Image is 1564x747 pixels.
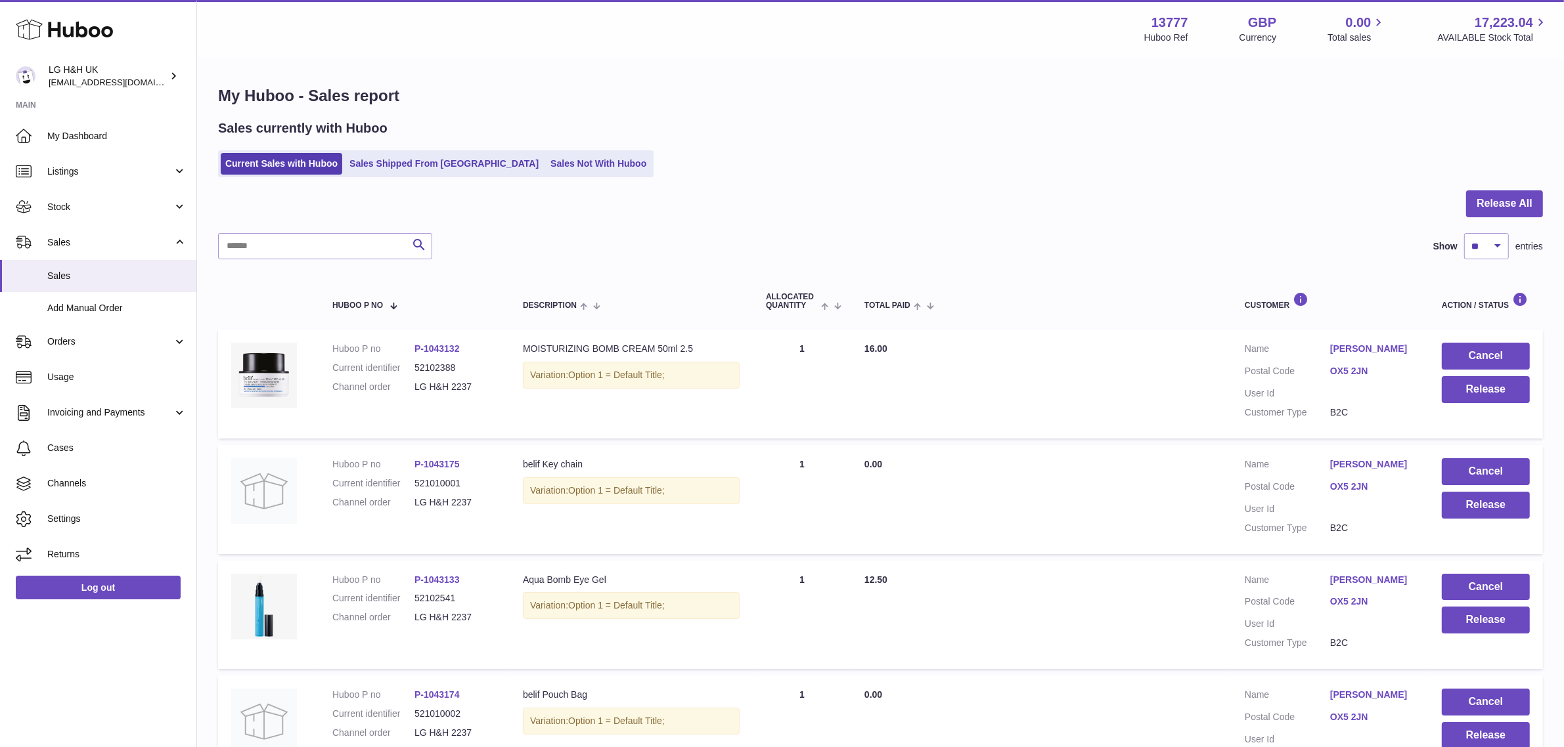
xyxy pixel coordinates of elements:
dt: Huboo P no [332,689,414,701]
button: Release [1442,607,1530,633]
button: Release All [1466,190,1543,217]
dd: LG H&H 2237 [414,611,497,624]
dt: Channel order [332,727,414,739]
dt: Channel order [332,611,414,624]
div: LG H&H UK [49,64,167,89]
dt: Channel order [332,496,414,509]
dt: Huboo P no [332,458,414,471]
dt: Huboo P no [332,343,414,355]
button: Cancel [1442,458,1530,485]
a: Log out [16,576,181,599]
a: P-1043174 [414,689,460,700]
span: Total paid [864,301,910,310]
button: Cancel [1442,689,1530,715]
span: Sales [47,270,187,282]
span: 17,223.04 [1475,14,1533,32]
span: Usage [47,371,187,383]
span: Returns [47,548,187,561]
a: [PERSON_NAME] [1330,689,1416,701]
dt: Name [1245,343,1330,358]
dd: 521010002 [414,708,497,720]
td: 1 [753,445,851,554]
img: 1_7.jpg [231,343,297,408]
dd: B2C [1330,406,1416,419]
dt: User Id [1245,618,1330,630]
span: 0.00 [864,459,882,469]
button: Cancel [1442,574,1530,601]
span: Invoicing and Payments [47,406,173,419]
dd: 52102388 [414,362,497,374]
img: veechen@lghnh.co.uk [16,66,35,86]
span: My Dashboard [47,130,187,142]
a: [PERSON_NAME] [1330,458,1416,471]
h1: My Huboo - Sales report [218,85,1543,106]
span: Add Manual Order [47,302,187,314]
span: 16.00 [864,343,887,354]
span: Description [523,301,577,310]
dt: User Id [1245,387,1330,400]
dt: Postal Code [1245,595,1330,611]
dt: Postal Code [1245,365,1330,381]
dt: Current identifier [332,592,414,605]
button: Release [1442,376,1530,403]
dt: Channel order [332,381,414,393]
span: [EMAIL_ADDRESS][DOMAIN_NAME] [49,77,193,87]
dd: B2C [1330,522,1416,534]
div: Aqua Bomb Eye Gel [523,574,740,586]
dd: B2C [1330,637,1416,649]
div: Action / Status [1442,292,1530,310]
h2: Sales currently with Huboo [218,119,388,137]
td: 1 [753,561,851,670]
a: P-1043175 [414,459,460,469]
span: ALLOCATED Quantity [766,293,818,310]
div: Variation: [523,592,740,619]
a: P-1043133 [414,574,460,585]
span: 0.00 [864,689,882,700]
dt: Name [1245,574,1330,589]
dt: User Id [1245,503,1330,515]
dt: Customer Type [1245,406,1330,419]
div: Customer [1245,292,1416,310]
span: Total sales [1328,32,1386,44]
span: Stock [47,201,173,213]
dt: Current identifier [332,708,414,720]
div: Huboo Ref [1144,32,1188,44]
dt: Name [1245,458,1330,474]
span: Listings [47,165,173,178]
dd: LG H&H 2237 [414,727,497,739]
span: entries [1515,240,1543,253]
span: AVAILABLE Stock Total [1437,32,1548,44]
a: OX5 2JN [1330,480,1416,493]
span: 12.50 [864,574,887,585]
strong: 13777 [1151,14,1188,32]
td: 1 [753,330,851,438]
a: Current Sales with Huboo [221,153,342,175]
span: Huboo P no [332,301,383,310]
dd: 521010001 [414,477,497,490]
a: 0.00 Total sales [1328,14,1386,44]
span: Option 1 = Default Title; [568,715,665,726]
span: Orders [47,335,173,348]
a: OX5 2JN [1330,365,1416,377]
dd: 52102541 [414,592,497,605]
div: Currency [1240,32,1277,44]
a: [PERSON_NAME] [1330,574,1416,586]
strong: GBP [1248,14,1276,32]
dt: Postal Code [1245,711,1330,727]
span: 0.00 [1346,14,1372,32]
div: Variation: [523,708,740,735]
img: 1_8.jpg [231,574,297,639]
a: OX5 2JN [1330,595,1416,608]
span: Settings [47,513,187,525]
span: Option 1 = Default Title; [568,600,665,610]
span: Channels [47,477,187,490]
div: belif Key chain [523,458,740,471]
span: Cases [47,442,187,454]
button: Cancel [1442,343,1530,370]
dd: LG H&H 2237 [414,381,497,393]
div: Variation: [523,362,740,389]
dt: Name [1245,689,1330,704]
div: MOISTURIZING BOMB CREAM 50ml 2.5 [523,343,740,355]
a: [PERSON_NAME] [1330,343,1416,355]
dt: Current identifier [332,477,414,490]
